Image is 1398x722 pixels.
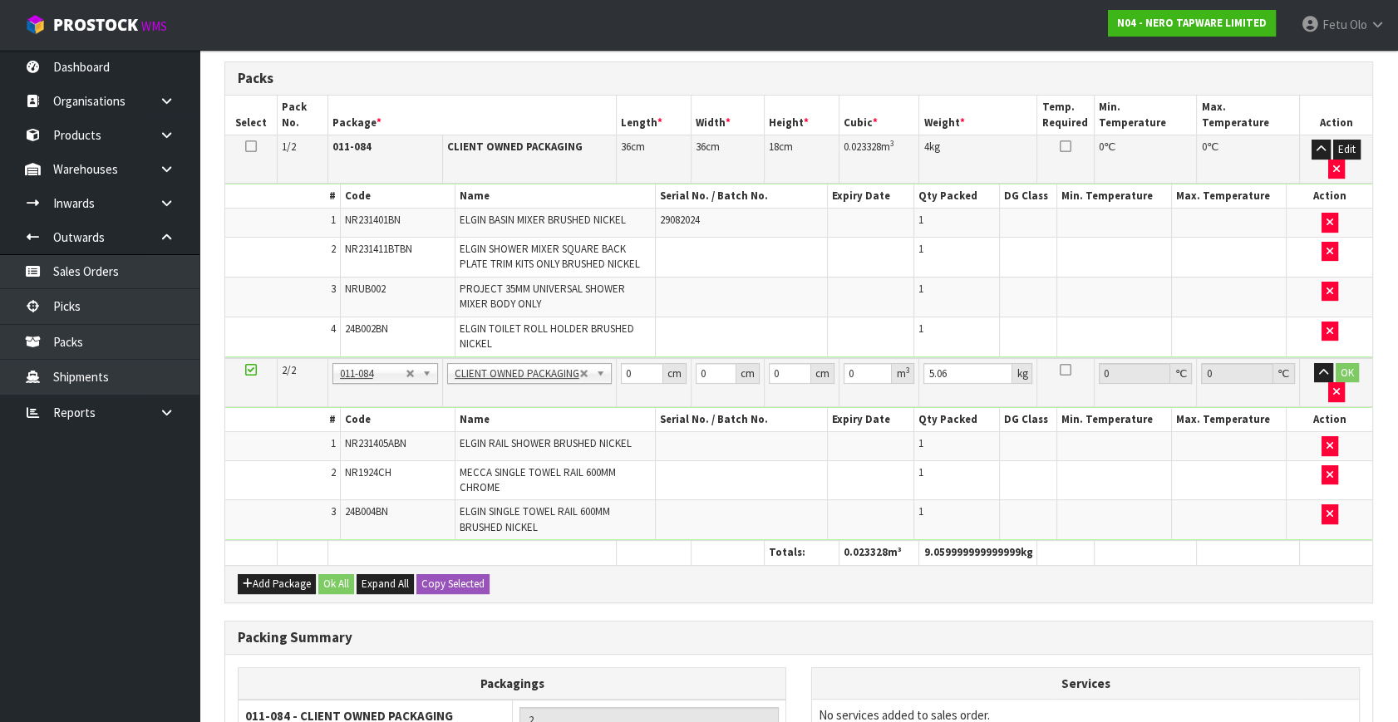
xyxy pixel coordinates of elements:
span: 3 [331,504,336,518]
th: Min. Temperature [1057,184,1172,209]
div: m [892,363,914,384]
span: ELGIN TOILET ROLL HOLDER BRUSHED NICKEL [460,322,634,351]
span: 0.023328 [844,545,888,559]
span: 0.023328 [844,140,881,154]
h3: Packs [238,71,1360,86]
th: Services [812,668,1359,700]
th: Action [1287,408,1373,432]
span: 2/2 [282,363,296,377]
th: Pack No. [278,96,327,135]
th: Action [1300,96,1372,135]
img: cube-alt.png [25,14,46,35]
span: 1 [918,322,923,336]
sup: 3 [890,138,894,149]
td: cm [616,135,691,184]
div: cm [663,363,687,384]
span: 1 [331,436,336,450]
th: Code [340,408,455,432]
span: 36 [621,140,631,154]
td: ℃ [1197,135,1300,184]
span: NR1924CH [345,465,391,479]
span: 1 [918,504,923,518]
div: cm [736,363,760,384]
th: Expiry Date [828,184,914,209]
span: 1 [918,213,923,227]
span: 18 [769,140,779,154]
td: kg [919,135,1037,184]
span: 1 [918,242,923,256]
strong: CLIENT OWNED PACKAGING [447,140,583,154]
th: Serial No. / Batch No. [656,408,828,432]
span: 24B004BN [345,504,388,518]
span: 0 [1201,140,1206,154]
span: ELGIN SHOWER MIXER SQUARE BACK PLATE TRIM KITS ONLY BRUSHED NICKEL [460,242,640,271]
button: Copy Selected [416,574,490,594]
th: Min. Temperature [1057,408,1172,432]
th: Expiry Date [828,408,914,432]
button: Ok All [318,574,354,594]
span: Olo [1350,17,1367,32]
span: 9.059999999999999 [923,545,1020,559]
th: Temp. Required [1037,96,1094,135]
span: 29082024 [660,213,700,227]
th: # [225,408,340,432]
span: PROJECT 35MM UNIVERSAL SHOWER MIXER BODY ONLY [460,282,625,311]
th: Serial No. / Batch No. [656,184,828,209]
span: Fetu [1322,17,1347,32]
th: Max. Temperature [1172,408,1287,432]
button: OK [1336,363,1359,383]
div: cm [811,363,834,384]
a: N04 - NERO TAPWARE LIMITED [1108,10,1276,37]
th: # [225,184,340,209]
th: DG Class [1000,408,1057,432]
td: ℃ [1094,135,1197,184]
th: m³ [839,541,919,565]
span: 24B002BN [345,322,388,336]
th: Length [616,96,691,135]
span: 36 [696,140,706,154]
td: cm [692,135,765,184]
th: DG Class [1000,184,1057,209]
span: ProStock [53,14,138,36]
div: ℃ [1273,363,1295,384]
th: kg [919,541,1037,565]
th: Max. Temperature [1197,96,1300,135]
span: 4 [923,140,928,154]
div: ℃ [1170,363,1192,384]
th: Name [455,408,656,432]
th: Min. Temperature [1094,96,1197,135]
th: Code [340,184,455,209]
span: 2 [331,465,336,479]
button: Expand All [357,574,414,594]
span: 1 [918,282,923,296]
th: Cubic [839,96,919,135]
th: Select [225,96,278,135]
td: m [839,135,919,184]
span: NR231411BTBN [345,242,412,256]
span: ELGIN RAIL SHOWER BRUSHED NICKEL [460,436,632,450]
span: 1 [331,213,336,227]
th: Packagings [239,667,786,700]
th: Totals: [765,541,839,565]
span: CLIENT OWNED PACKAGING [455,364,579,384]
th: Height [765,96,839,135]
th: Name [455,184,656,209]
td: cm [765,135,839,184]
strong: N04 - NERO TAPWARE LIMITED [1117,16,1267,30]
th: Width [692,96,765,135]
span: 1 [918,465,923,479]
strong: 011-084 [332,140,372,154]
span: MECCA SINGLE TOWEL RAIL 600MM CHROME [460,465,616,494]
span: 1 [918,436,923,450]
button: Add Package [238,574,316,594]
span: ELGIN SINGLE TOWEL RAIL 600MM BRUSHED NICKEL [460,504,610,533]
th: Qty Packed [913,408,1000,432]
button: Edit [1333,140,1361,160]
th: Package [327,96,616,135]
span: ELGIN BASIN MIXER BRUSHED NICKEL [460,213,626,227]
th: Action [1287,184,1373,209]
sup: 3 [905,365,909,376]
span: 1/2 [282,140,296,154]
span: 4 [331,322,336,336]
span: 2 [331,242,336,256]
